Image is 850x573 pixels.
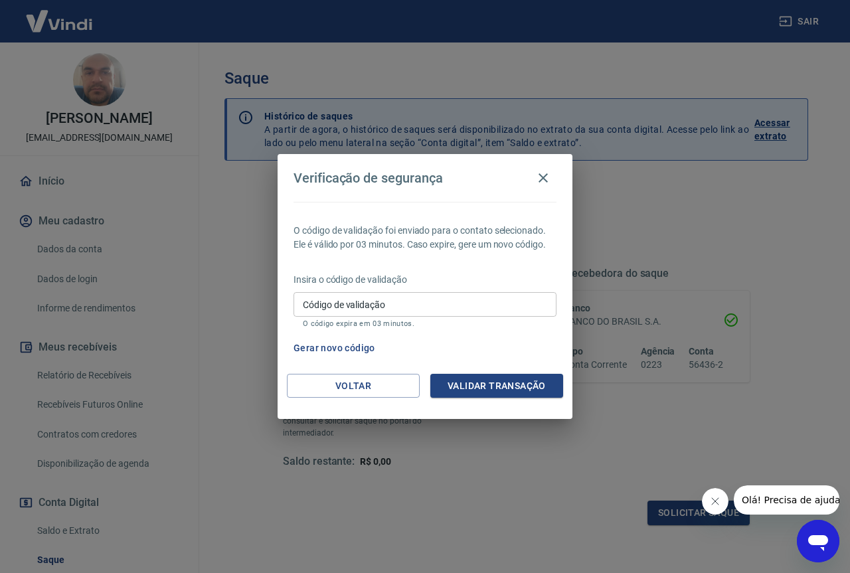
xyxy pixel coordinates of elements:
[8,9,112,20] span: Olá! Precisa de ajuda?
[797,520,839,562] iframe: Botão para abrir a janela de mensagens
[288,336,381,361] button: Gerar novo código
[734,485,839,515] iframe: Mensagem da empresa
[294,273,556,287] p: Insira o código de validação
[303,319,547,328] p: O código expira em 03 minutos.
[287,374,420,398] button: Voltar
[702,488,728,515] iframe: Fechar mensagem
[294,224,556,252] p: O código de validação foi enviado para o contato selecionado. Ele é válido por 03 minutos. Caso e...
[430,374,563,398] button: Validar transação
[294,170,443,186] h4: Verificação de segurança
